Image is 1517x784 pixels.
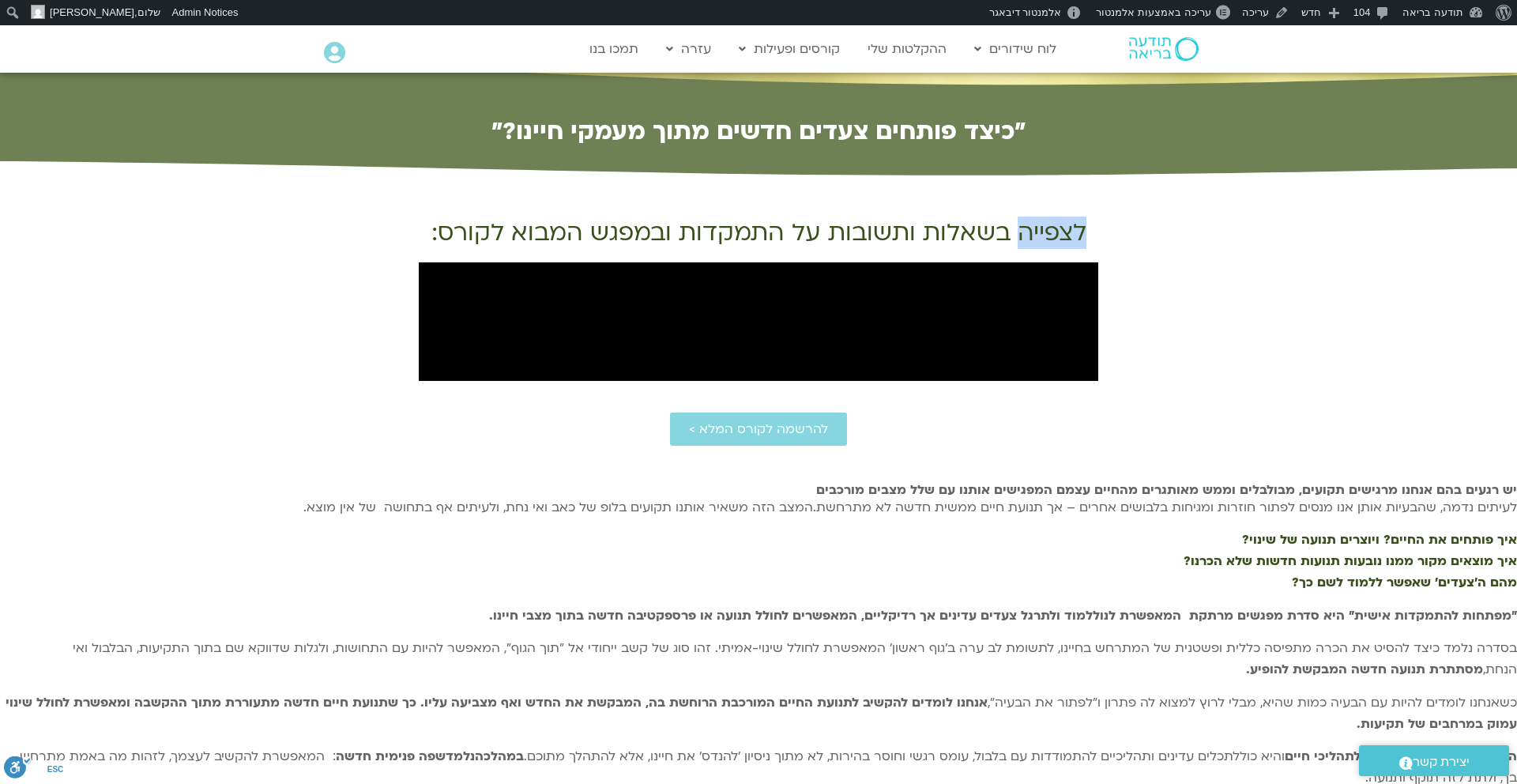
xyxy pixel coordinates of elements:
[73,639,1517,678] span: בסדרה נלמד כיצד להסיט את הכרה מתפיסה כללית ופשטנית של המתרחש בחיינו, לתשומת לב ערה ב'גוף ראשון' ה...
[1413,752,1470,773] span: יצירת קשר
[324,119,1193,144] h2: ״כיצד פותחים צעדים חדשים מתוך מעמקי חיינו?״
[475,748,1224,765] span: כלים עדינים ותהליכיים להתמודדות עם בלבול, עומס רגשי וחוסר בהירות, לא מתוך ניסיון 'להנדס' את חיינו...
[336,748,446,765] strong: שפה פנימית חדשה
[1224,748,1517,765] span: והיא כוללת
[489,607,1100,624] strong: ללמוד ולתרגל צעדים עדינים אך רדיקליים, המאפשרים לחולל תנועה או פרספקטיבה חדשה בתוך מצבי חיינו.
[446,748,475,765] strong: נלמד
[1246,661,1483,678] strong: מסתתרת תנועה חדשה המבקשת להופיע.
[419,262,1098,381] iframe: מפתחות להתמקדות אישית עם דנה גניהר וברוך ברנר - מבוא
[419,220,1098,247] h2: לצפייה בשאלות ותשובות על התמקדות ובמפגש המבוא לקורס:
[860,34,954,64] a: ההקלטות שלי
[658,34,719,64] a: עזרה
[1292,574,1517,591] b: מהם ה'צעדים' שאפשר ללמוד לשם כך?
[6,694,1517,733] span: כשאנחנו לומדים להיות עם הבעיה כמות שהיא, מבלי לרוץ למצוא לה פתרון ו"לפתור את הבעיה",
[1285,748,1517,765] strong: הסדנה מציעה גישה חדשה לתהליכי חיים
[582,34,646,64] a: תמכו בנו
[50,6,134,18] span: [PERSON_NAME]
[1242,531,1517,548] b: איך פותחים את החיים? ויוצרים תנועה של שינוי?
[303,499,813,516] span: המצב הזה משאיר אותנו תקועים בלופ של כאב ואי נחת, ולעיתים אף בתחושה של אין מוצא.
[670,413,847,446] a: להרשמה לקורס המלא >
[475,748,524,765] strong: במהלכה
[966,34,1064,64] a: לוח שידורים
[813,499,1517,516] span: לעיתים נדמה, שהבעיות אותן אנו מנסים לפתור חוזרות ומגיחות בלבושים אחרים – אך תנועת חיים ממשית חדשה...
[731,34,848,64] a: קורסים ופעילות
[1359,745,1509,776] a: יצירת קשר
[689,422,828,436] span: להרשמה לקורס המלא >
[1129,37,1199,61] img: תודעה בריאה
[1096,6,1210,18] span: עריכה באמצעות אלמנטור
[6,694,1517,733] strong: אנחנו לומדים להקשיב לתנועת החיים המורכבת הרוחשת בה, המבקשת את החדש ואף מצביעה עליו. כך שתנועת חיי...
[1184,552,1517,570] b: איך מוצאים מקור ממנו נובעות תנועות חדשות שלא הכרנו?
[1100,607,1517,624] b: "מפתחות להתמקדות אישית" היא סדרת מפגשים מרתקת המאפשרת לנו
